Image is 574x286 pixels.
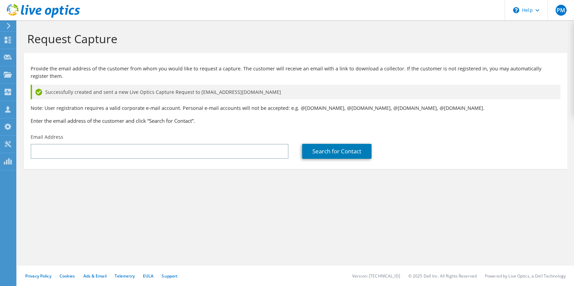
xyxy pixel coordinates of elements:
p: Provide the email address of the customer from whom you would like to request a capture. The cust... [31,65,560,80]
a: EULA [143,273,153,279]
svg: \n [513,7,519,13]
a: Support [162,273,178,279]
li: Powered by Live Optics, a Dell Technology [485,273,566,279]
span: Successfully created and sent a new Live Optics Capture Request to [EMAIL_ADDRESS][DOMAIN_NAME] [45,88,281,96]
a: Privacy Policy [25,273,51,279]
label: Email Address [31,134,63,140]
li: © 2025 Dell Inc. All Rights Reserved [408,273,477,279]
p: Note: User registration requires a valid corporate e-mail account. Personal e-mail accounts will ... [31,104,560,112]
a: Telemetry [115,273,135,279]
h1: Request Capture [27,32,560,46]
a: Ads & Email [83,273,106,279]
a: Cookies [60,273,75,279]
span: PM [556,5,567,16]
li: Version: [TECHNICAL_ID] [352,273,400,279]
a: Search for Contact [302,144,372,159]
h3: Enter the email address of the customer and click “Search for Contact”. [31,117,560,124]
